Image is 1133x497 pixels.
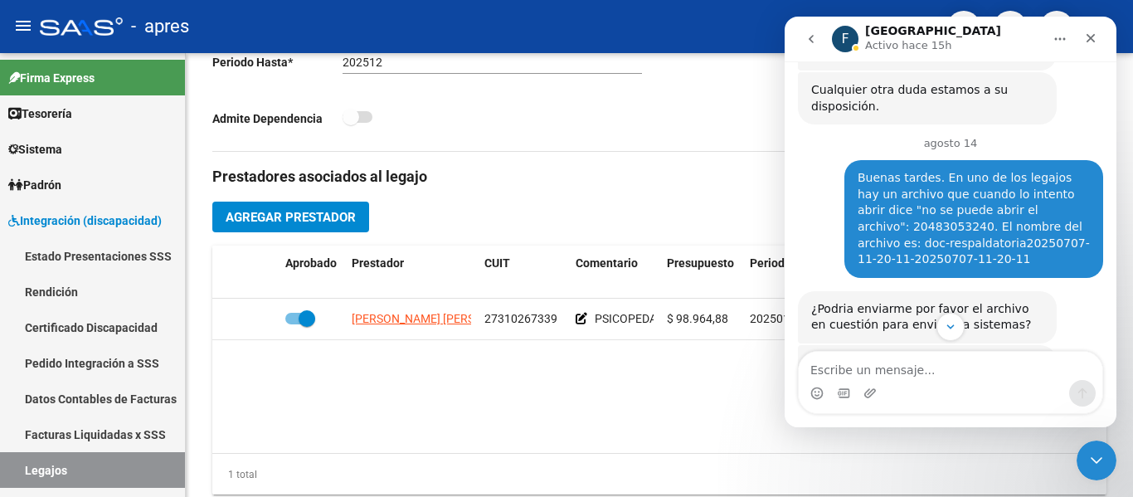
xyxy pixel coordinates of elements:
[743,246,834,300] datatable-header-cell: Periodo Desde
[667,256,734,270] span: Presupuesto
[8,140,62,158] span: Sistema
[484,256,510,270] span: CUIT
[352,256,404,270] span: Prestador
[750,256,827,270] span: Periodo Desde
[285,256,337,270] span: Aprobado
[1077,441,1116,480] iframe: Intercom live chat
[484,312,557,325] span: 27310267339
[8,69,95,87] span: Firma Express
[131,8,189,45] span: - apres
[212,202,369,232] button: Agregar Prestador
[13,16,33,36] mat-icon: menu
[279,246,345,300] datatable-header-cell: Aprobado
[212,165,1106,188] h3: Prestadores asociados al legajo
[750,312,790,325] span: 202501
[345,246,478,300] datatable-header-cell: Prestador
[212,110,343,128] p: Admite Dependencia
[8,176,61,194] span: Padrón
[569,246,660,300] datatable-header-cell: Comentario
[595,312,693,325] span: PSICOPEDAGOGIA
[226,210,356,225] span: Agregar Prestador
[352,312,532,325] span: [PERSON_NAME] [PERSON_NAME]
[478,246,569,300] datatable-header-cell: CUIT
[785,17,1116,427] iframe: Intercom live chat
[8,212,162,230] span: Integración (discapacidad)
[667,312,728,325] span: $ 98.964,88
[8,105,72,123] span: Tesorería
[212,465,257,484] div: 1 total
[576,256,638,270] span: Comentario
[212,53,343,71] p: Periodo Hasta
[660,246,743,300] datatable-header-cell: Presupuesto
